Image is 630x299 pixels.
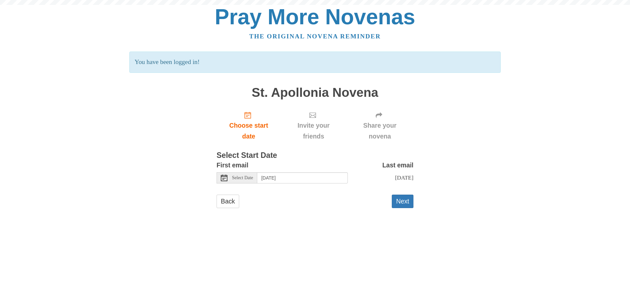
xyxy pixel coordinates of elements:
[232,176,253,180] span: Select Date
[395,174,413,181] span: [DATE]
[223,120,274,142] span: Choose start date
[382,160,413,171] label: Last email
[346,106,413,145] div: Click "Next" to confirm your start date first.
[217,151,413,160] h3: Select Start Date
[129,52,500,73] p: You have been logged in!
[287,120,340,142] span: Invite your friends
[217,160,248,171] label: First email
[217,195,239,208] a: Back
[392,195,413,208] button: Next
[249,33,381,40] a: The original novena reminder
[215,5,415,29] a: Pray More Novenas
[353,120,407,142] span: Share your novena
[217,86,413,100] h1: St. Apollonia Novena
[281,106,346,145] div: Click "Next" to confirm your start date first.
[217,106,281,145] a: Choose start date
